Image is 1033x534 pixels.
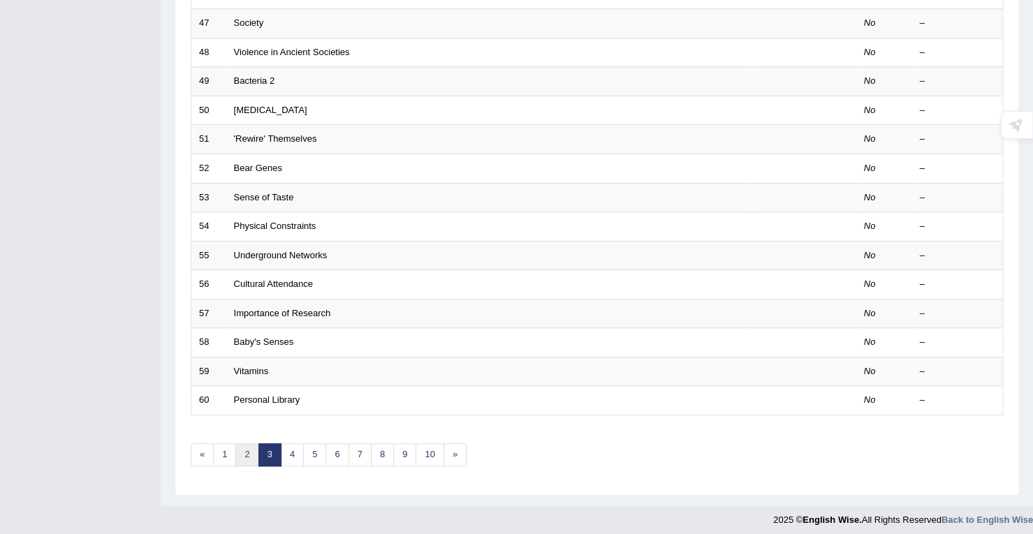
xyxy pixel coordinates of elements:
td: 53 [191,183,226,212]
a: 7 [349,443,372,466]
div: – [920,133,995,146]
td: 58 [191,328,226,357]
td: 57 [191,299,226,328]
div: – [920,17,995,30]
a: Importance of Research [234,308,331,318]
div: – [920,394,995,407]
a: Vitamins [234,366,269,376]
td: 51 [191,125,226,154]
td: 59 [191,357,226,386]
div: – [920,278,995,291]
a: 4 [281,443,304,466]
div: – [920,191,995,205]
a: 1 [213,443,236,466]
a: Cultural Attendance [234,279,313,289]
em: No [864,47,876,57]
td: 52 [191,154,226,183]
em: No [864,336,876,347]
em: No [864,279,876,289]
div: – [920,75,995,88]
em: No [864,308,876,318]
a: Baby's Senses [234,336,294,347]
a: 6 [325,443,349,466]
div: – [920,104,995,117]
em: No [864,221,876,231]
em: No [864,192,876,202]
div: – [920,365,995,378]
em: No [864,163,876,173]
em: No [864,250,876,260]
a: Sense of Taste [234,192,294,202]
div: – [920,162,995,175]
a: 'Rewire' Themselves [234,133,317,144]
a: 3 [258,443,281,466]
td: 47 [191,9,226,38]
a: 9 [393,443,416,466]
em: No [864,17,876,28]
em: No [864,366,876,376]
a: 8 [371,443,394,466]
div: – [920,307,995,320]
a: « [191,443,214,466]
a: Bear Genes [234,163,282,173]
td: 50 [191,96,226,125]
a: Bacteria 2 [234,75,275,86]
td: 49 [191,67,226,96]
td: 56 [191,270,226,299]
a: Back to English Wise [942,514,1033,525]
td: 55 [191,241,226,270]
a: 10 [416,443,444,466]
div: – [920,46,995,59]
a: Physical Constraints [234,221,316,231]
a: Violence in Ancient Societies [234,47,350,57]
div: – [920,336,995,349]
a: Underground Networks [234,250,328,260]
em: No [864,75,876,86]
div: – [920,220,995,233]
a: » [444,443,467,466]
td: 48 [191,38,226,67]
a: [MEDICAL_DATA] [234,105,307,115]
div: 2025 © All Rights Reserved [773,506,1033,526]
div: – [920,249,995,262]
a: 5 [303,443,326,466]
a: Society [234,17,264,28]
td: 54 [191,212,226,242]
em: No [864,394,876,405]
td: 60 [191,386,226,415]
em: No [864,133,876,144]
strong: English Wise. [803,514,861,525]
em: No [864,105,876,115]
a: Personal Library [234,394,300,405]
a: 2 [235,443,258,466]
